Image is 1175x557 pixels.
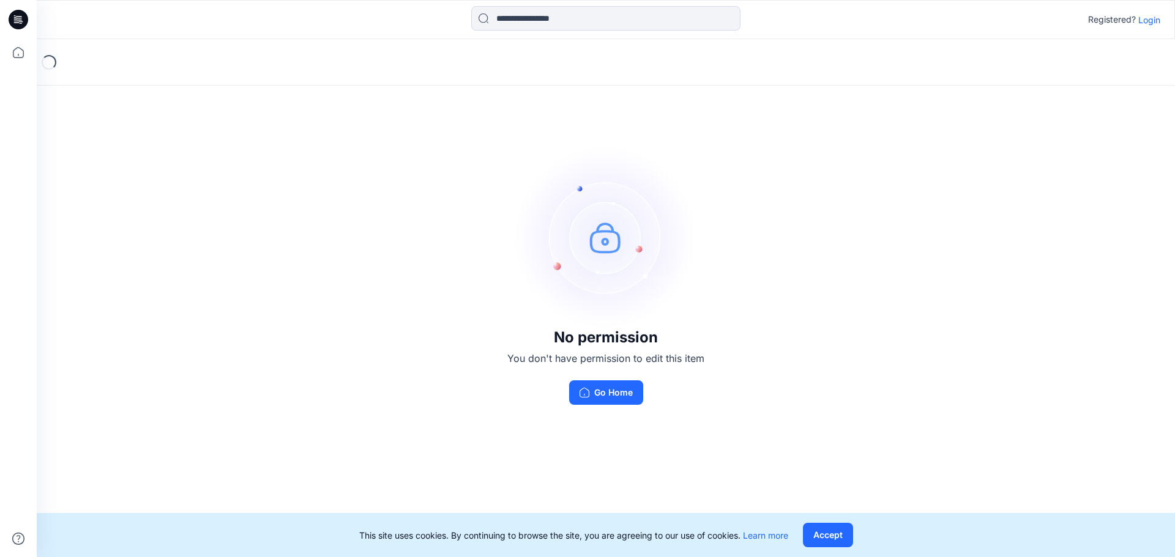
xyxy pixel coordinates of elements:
button: Accept [803,523,853,547]
p: Registered? [1088,12,1136,27]
p: This site uses cookies. By continuing to browse the site, you are agreeing to our use of cookies. [359,529,788,542]
a: Learn more [743,530,788,540]
h3: No permission [507,329,704,346]
p: You don't have permission to edit this item [507,351,704,366]
img: no-perm.svg [514,146,698,329]
button: Go Home [569,380,643,405]
p: Login [1138,13,1160,26]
